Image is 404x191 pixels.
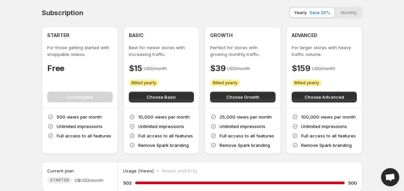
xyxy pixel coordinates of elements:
[301,114,356,120] p: 100,000 views per month
[292,79,322,86] div: Billed yearly
[57,132,111,139] p: Full access to all features
[129,63,142,74] h4: $15
[301,142,352,149] p: Remove Spark branding
[292,32,317,39] h4: ADVANCED
[292,63,311,74] h4: $159
[210,79,240,86] div: Billed yearly
[123,180,132,186] h5: 502
[156,167,159,174] p: •
[301,123,347,130] p: Unlimited impressions
[47,63,64,74] h4: Free
[129,92,194,102] button: Choose Basic
[210,92,276,102] button: Choose Growth
[129,32,144,39] h4: BASIC
[348,180,357,186] h5: 500
[210,32,233,39] h4: GROWTH
[138,132,193,139] p: Full access to all features
[294,10,307,15] span: Yearly
[227,65,250,72] p: USD/month
[220,142,270,149] p: Remove Spark branding
[47,44,113,58] p: For those getting started with shoppable videos.
[292,44,357,58] p: For larger stores with heavy traffic volume.
[50,178,69,183] span: STARTER
[138,114,190,120] p: 10,000 views per month
[57,114,102,120] p: 500 views per month
[220,132,274,139] p: Full access to all features
[210,44,276,58] p: Perfect for stores with growing monthly traffic.
[305,94,344,100] span: Choose Advanced
[210,63,226,74] h4: $39
[301,132,356,139] p: Full access to all features
[57,123,103,130] p: Unlimited impressions
[292,92,357,102] button: Choose Advanced
[337,8,361,17] button: Monthly
[381,168,399,186] div: Open chat
[220,114,272,120] p: 25,000 views per month
[226,94,259,100] span: Choose Growth
[138,142,189,149] p: Remove Spark branding
[75,177,104,184] span: 0$ USD/month
[47,167,74,174] h5: Current plan
[138,123,184,130] p: Unlimited impressions
[162,167,197,174] p: Resets on [DATE]
[312,65,335,72] p: USD/month
[129,44,194,58] p: Best for newer stores with increasing traffic.
[42,9,83,17] h4: Subscription
[123,167,154,174] p: Usage (Views)
[147,94,176,100] span: Choose Basic
[290,8,334,17] button: YearlySave 20%
[47,32,69,39] h4: STARTER
[220,123,265,130] p: Unlimited impressions
[144,65,167,72] p: USD/month
[129,79,159,86] div: Billed yearly
[310,10,330,15] span: Save 20%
